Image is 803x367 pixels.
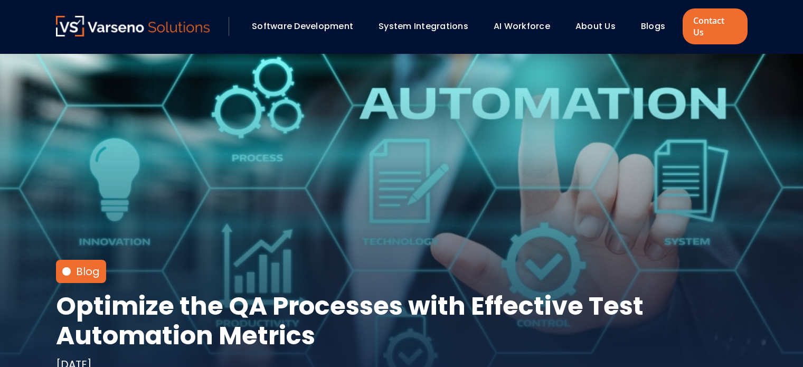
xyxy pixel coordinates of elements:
[56,291,748,351] h1: Optimize the QA Processes with Effective Test Automation Metrics
[570,17,630,35] div: About Us
[247,17,368,35] div: Software Development
[56,16,210,36] img: Varseno Solutions – Product Engineering & IT Services
[575,20,616,32] a: About Us
[373,17,483,35] div: System Integrations
[76,264,100,279] a: Blog
[488,17,565,35] div: AI Workforce
[683,8,747,44] a: Contact Us
[56,16,210,37] a: Varseno Solutions – Product Engineering & IT Services
[641,20,665,32] a: Blogs
[494,20,550,32] a: AI Workforce
[636,17,680,35] div: Blogs
[252,20,353,32] a: Software Development
[379,20,468,32] a: System Integrations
